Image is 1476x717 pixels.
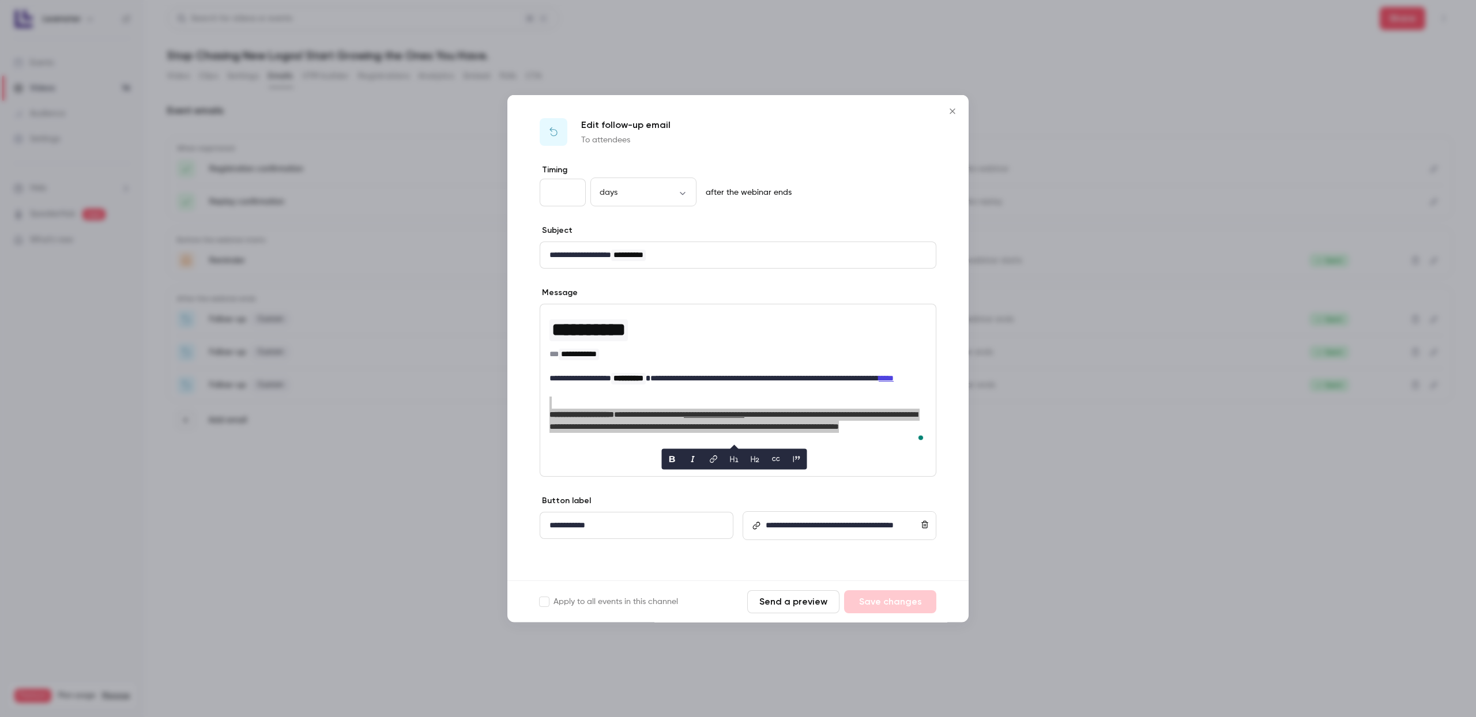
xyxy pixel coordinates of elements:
div: editor [540,304,936,452]
p: To attendees [581,134,671,146]
button: Close [941,100,964,123]
label: Apply to all events in this channel [540,596,678,607]
label: Message [540,287,578,299]
button: Send a preview [747,590,839,613]
button: bold [663,450,681,468]
div: editor [540,512,733,538]
p: after the webinar ends [701,187,792,198]
label: Timing [540,164,936,176]
button: blockquote [788,450,806,468]
p: Edit follow-up email [581,118,671,132]
div: editor [540,242,936,268]
div: editor [761,512,935,539]
div: days [590,186,696,198]
label: Button label [540,495,591,507]
label: Subject [540,225,573,236]
div: To enrich screen reader interactions, please activate Accessibility in Grammarly extension settings [540,304,936,452]
button: italic [684,450,702,468]
button: link [705,450,723,468]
